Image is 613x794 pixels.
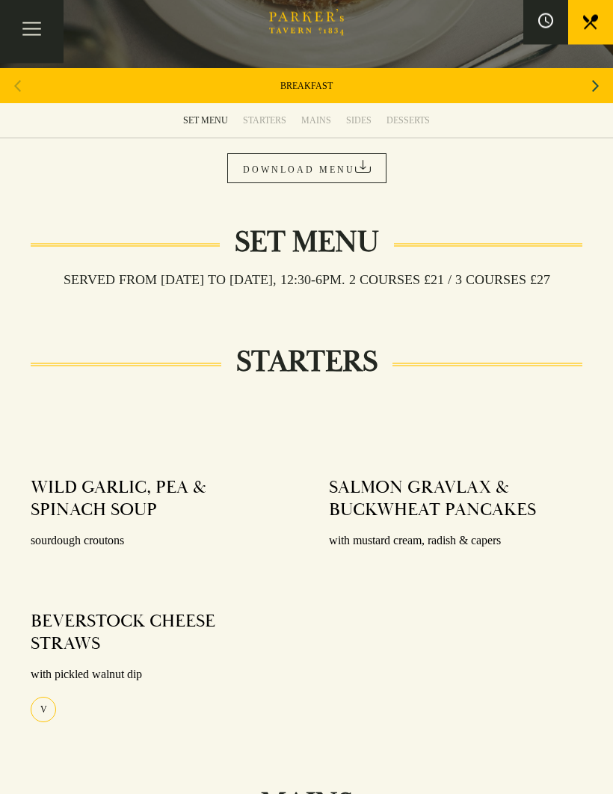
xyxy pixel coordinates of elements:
[235,104,294,138] a: STARTERS
[220,225,394,261] h2: Set Menu
[280,81,333,93] a: BREAKFAST
[183,115,228,127] div: SET MENU
[227,154,386,184] a: DOWNLOAD MENU
[294,104,339,138] a: MAINS
[585,70,606,103] div: Next slide
[329,477,567,522] h4: SALMON GRAVLAX & BUCKWHEAT PANCAKES
[31,698,56,723] div: V
[31,531,284,553] p: sourdough croutons
[339,104,379,138] a: SIDES
[49,272,565,289] h3: Served from [DATE] to [DATE], 12:30-6pm. 2 COURSES £21 / 3 COURSES £27
[31,477,269,522] h4: WILD GARLIC, PEA & SPINACH SOUP
[329,531,582,553] p: with mustard cream, radish & capers
[31,665,284,686] p: with pickled walnut dip
[31,611,269,656] h4: BEVERSTOCK CHEESE STRAWS
[221,345,392,381] h2: STARTERS
[346,115,372,127] div: SIDES
[243,115,286,127] div: STARTERS
[301,115,331,127] div: MAINS
[176,104,235,138] a: SET MENU
[386,115,430,127] div: DESSERTS
[379,104,437,138] a: DESSERTS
